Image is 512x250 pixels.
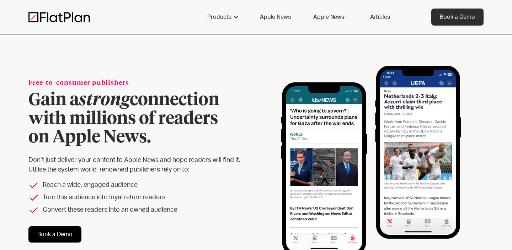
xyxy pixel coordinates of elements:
[362,9,399,26] a: Articles
[207,13,231,21] div: Products
[440,13,475,21] div: Book a Demo
[305,9,356,26] a: Apple News+
[431,9,484,26] a: Book a Demo
[28,180,253,190] li: Reach a wide, engaged audience
[28,91,253,147] h1: Gain a connection with millions of readers on Apple News.
[251,9,299,26] a: Apple News
[199,9,246,26] div: Products
[28,78,253,88] div: Free-to-consumer publishers
[28,156,253,175] p: Don’t just deliver your content to Apple News and hope readers will find it. Utilise the system w...
[28,205,253,215] li: Convert these readers into an owned audience
[79,92,130,109] em: strong
[28,193,253,202] li: Turn this audience into loyal return readers
[28,226,81,243] a: Book a Demo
